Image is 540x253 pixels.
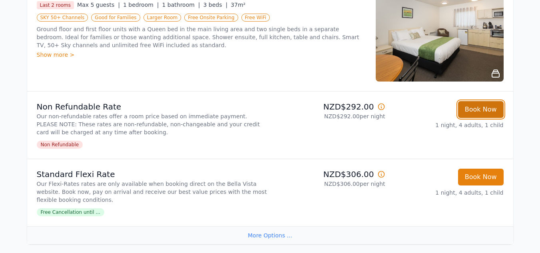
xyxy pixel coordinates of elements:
span: 3 beds | [203,2,228,8]
span: Non Refundable [37,141,83,149]
span: SKY 50+ Channels [37,14,88,22]
span: 37m² [231,2,245,8]
p: 1 night, 4 adults, 1 child [392,189,504,197]
span: Max 5 guests | [77,2,120,8]
span: Larger Room [143,14,181,22]
span: Last 2 rooms [37,1,74,9]
p: NZD$306.00 per night [273,180,385,188]
p: Non Refundable Rate [37,101,267,112]
p: Standard Flexi Rate [37,169,267,180]
p: Our Flexi-Rates rates are only available when booking direct on the Bella Vista website. Book now... [37,180,267,204]
span: 1 bedroom | [123,2,159,8]
p: Our non-refundable rates offer a room price based on immediate payment. PLEASE NOTE: These rates ... [37,112,267,136]
span: Good for Families [91,14,140,22]
div: Show more > [37,51,366,59]
p: 1 night, 4 adults, 1 child [392,121,504,129]
span: Free Onsite Parking [184,14,238,22]
span: Free Cancellation until ... [37,208,104,216]
button: Book Now [458,169,504,185]
p: Ground floor and first floor units with a Queen bed in the main living area and two single beds i... [37,25,366,49]
p: NZD$306.00 [273,169,385,180]
p: NZD$292.00 per night [273,112,385,120]
div: More Options ... [27,226,513,244]
button: Book Now [458,101,504,118]
p: NZD$292.00 [273,101,385,112]
span: 1 bathroom | [162,2,200,8]
span: Free WiFi [241,14,270,22]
